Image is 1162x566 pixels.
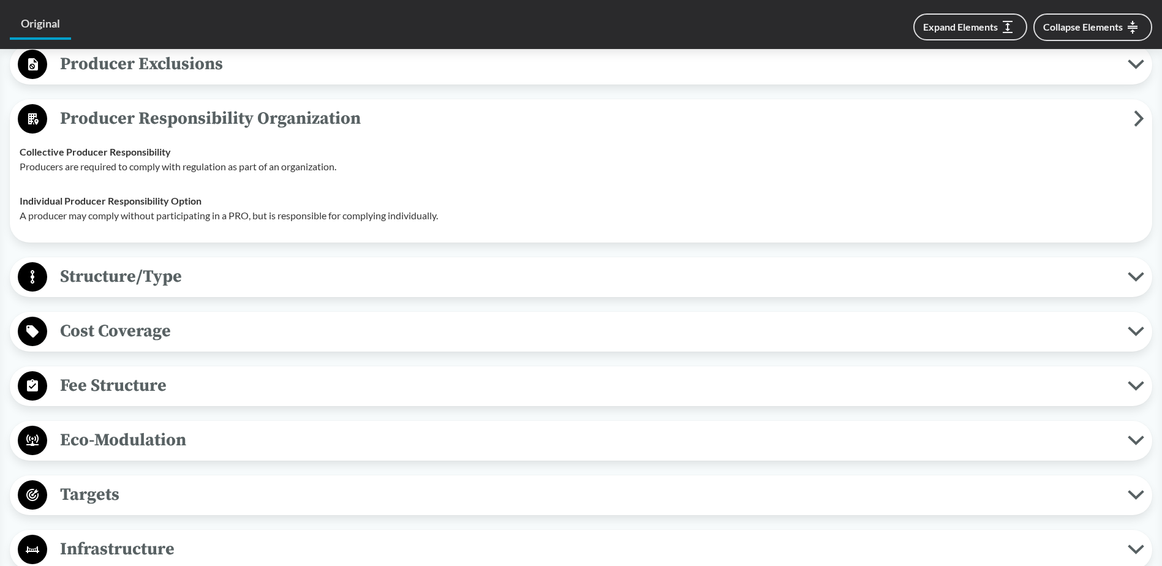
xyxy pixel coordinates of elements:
span: Structure/Type [47,263,1128,290]
p: Producers are required to comply with regulation as part of an organization. [20,159,1142,174]
button: Eco-Modulation [14,425,1148,456]
button: Producer Exclusions [14,49,1148,80]
span: Targets [47,481,1128,508]
span: Producer Exclusions [47,50,1128,78]
strong: Individual Producer Responsibility Option [20,195,202,206]
button: Cost Coverage [14,316,1148,347]
button: Targets [14,480,1148,511]
span: Cost Coverage [47,317,1128,345]
span: Fee Structure [47,372,1128,399]
button: Expand Elements [913,13,1027,40]
span: Eco-Modulation [47,426,1128,454]
span: Infrastructure [47,535,1128,563]
span: Producer Responsibility Organization [47,105,1134,132]
button: Infrastructure [14,534,1148,565]
button: Fee Structure [14,371,1148,402]
button: Producer Responsibility Organization [14,104,1148,135]
button: Structure/Type [14,262,1148,293]
a: Original [10,10,71,40]
p: A producer may comply without participating in a PRO, but is responsible for complying individually. [20,208,1142,223]
strong: Collective Producer Responsibility [20,146,171,157]
button: Collapse Elements [1033,13,1152,41]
